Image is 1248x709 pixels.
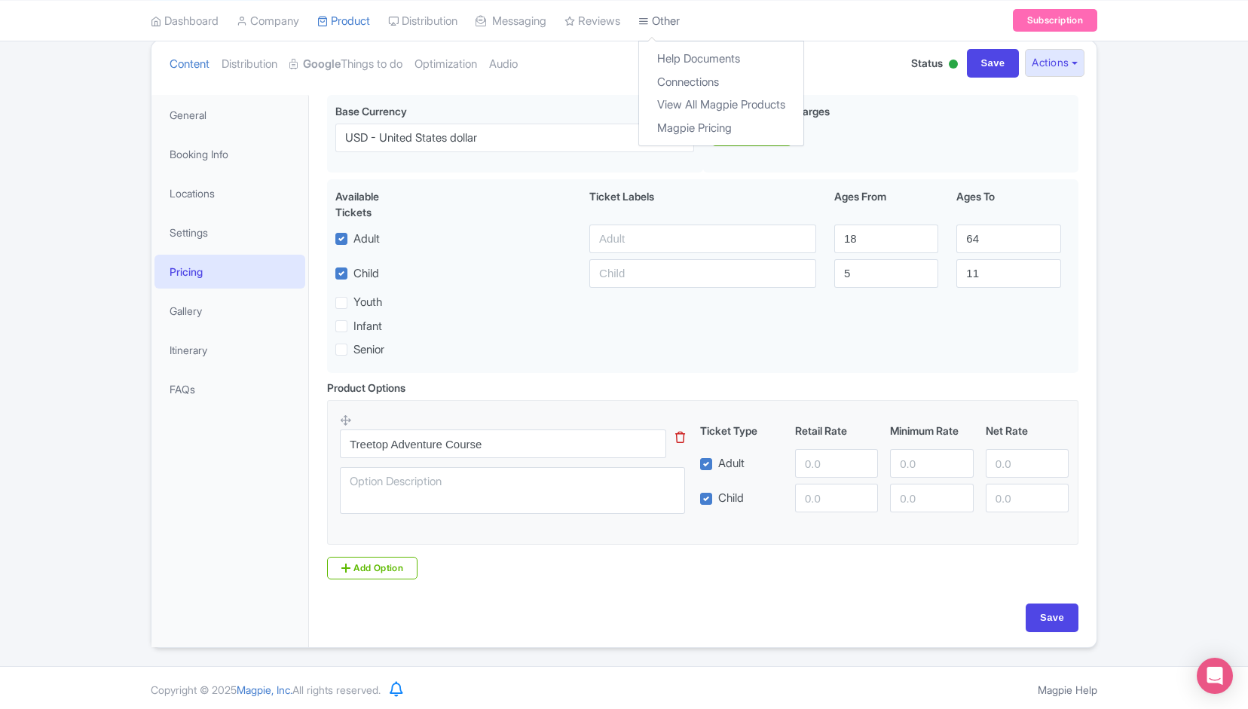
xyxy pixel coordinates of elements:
a: View All Magpie Products [639,93,803,117]
input: 0.0 [986,484,1069,512]
a: Help Documents [639,47,803,71]
span: Status [911,55,943,71]
input: Save [967,49,1020,78]
input: Adult [589,225,816,253]
label: Adult [353,231,380,248]
a: Distribution [222,41,277,88]
label: Youth [353,294,382,311]
a: Settings [154,215,305,249]
div: Ticket Labels [580,188,825,220]
strong: Google [303,56,341,73]
div: Net Rate [980,423,1075,439]
input: 0.0 [986,449,1069,478]
div: Copyright © 2025 All rights reserved. [142,682,390,698]
a: GoogleThings to do [289,41,402,88]
div: USD - United States dollar [345,131,477,145]
a: Booking Info [154,137,305,171]
a: Itinerary [154,333,305,367]
a: Locations [154,176,305,210]
div: Retail Rate [789,423,884,439]
label: Adult [718,455,745,472]
input: Save [1026,604,1078,632]
a: Pricing [154,255,305,289]
div: Product Options [327,380,405,396]
a: Content [170,41,210,88]
button: Actions [1025,49,1084,77]
div: Ticket Type [694,423,789,439]
a: Audio [489,41,518,88]
label: Infant [353,318,382,335]
a: General [154,98,305,132]
a: Magpie Pricing [639,116,803,139]
a: Subscription [1013,9,1097,32]
input: 0.0 [890,449,973,478]
input: 0.0 [795,449,878,478]
a: FAQs [154,372,305,406]
input: 0.0 [890,484,973,512]
input: Option Name [340,429,666,458]
label: Child [718,490,744,507]
input: 0.0 [795,484,878,512]
span: Base Currency [335,105,407,118]
a: Connections [639,70,803,93]
div: Open Intercom Messenger [1197,658,1233,694]
input: Child [589,259,816,288]
a: Add Option [327,557,418,579]
div: Available Tickets [335,188,417,220]
a: Magpie Help [1038,683,1097,696]
label: Senior [353,341,384,359]
div: Ages To [947,188,1069,220]
div: Ages From [825,188,947,220]
label: Child [353,265,379,283]
span: Magpie, Inc. [237,683,292,696]
a: Gallery [154,294,305,328]
a: Optimization [414,41,477,88]
div: Active [946,53,961,77]
div: Minimum Rate [884,423,979,439]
